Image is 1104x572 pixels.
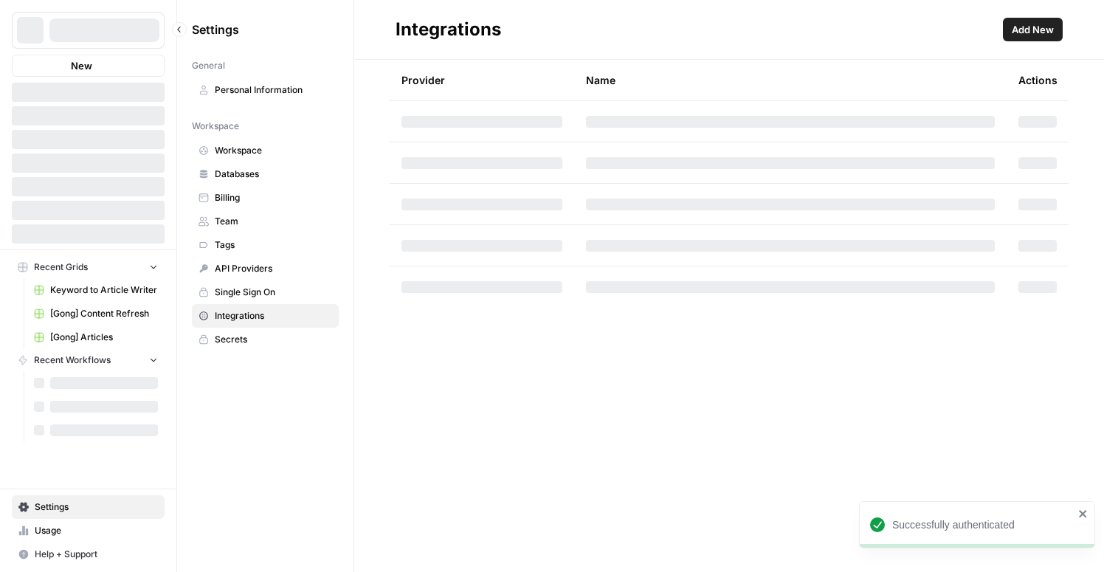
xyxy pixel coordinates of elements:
[12,55,165,77] button: New
[1003,18,1063,41] button: Add New
[12,542,165,566] button: Help + Support
[34,354,111,367] span: Recent Workflows
[1018,60,1058,100] div: Actions
[215,262,332,275] span: API Providers
[192,280,339,304] a: Single Sign On
[192,328,339,351] a: Secrets
[215,286,332,299] span: Single Sign On
[27,302,165,325] a: [Gong] Content Refresh
[215,168,332,181] span: Databases
[35,524,158,537] span: Usage
[192,186,339,210] a: Billing
[12,349,165,371] button: Recent Workflows
[12,256,165,278] button: Recent Grids
[192,120,239,133] span: Workspace
[215,238,332,252] span: Tags
[892,517,1074,532] div: Successfully authenticated
[396,18,501,41] div: Integrations
[192,210,339,233] a: Team
[50,283,158,297] span: Keyword to Article Writer
[192,139,339,162] a: Workspace
[35,548,158,561] span: Help + Support
[215,191,332,204] span: Billing
[71,58,92,73] span: New
[192,304,339,328] a: Integrations
[192,233,339,257] a: Tags
[27,325,165,349] a: [Gong] Articles
[27,278,165,302] a: Keyword to Article Writer
[586,60,995,100] div: Name
[401,60,445,100] div: Provider
[34,261,88,274] span: Recent Grids
[192,78,339,102] a: Personal Information
[50,331,158,344] span: [Gong] Articles
[1078,508,1089,520] button: close
[215,333,332,346] span: Secrets
[192,59,225,72] span: General
[215,83,332,97] span: Personal Information
[215,215,332,228] span: Team
[50,307,158,320] span: [Gong] Content Refresh
[192,257,339,280] a: API Providers
[12,519,165,542] a: Usage
[192,21,239,38] span: Settings
[35,500,158,514] span: Settings
[1012,22,1054,37] span: Add New
[215,309,332,323] span: Integrations
[215,144,332,157] span: Workspace
[192,162,339,186] a: Databases
[12,495,165,519] a: Settings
